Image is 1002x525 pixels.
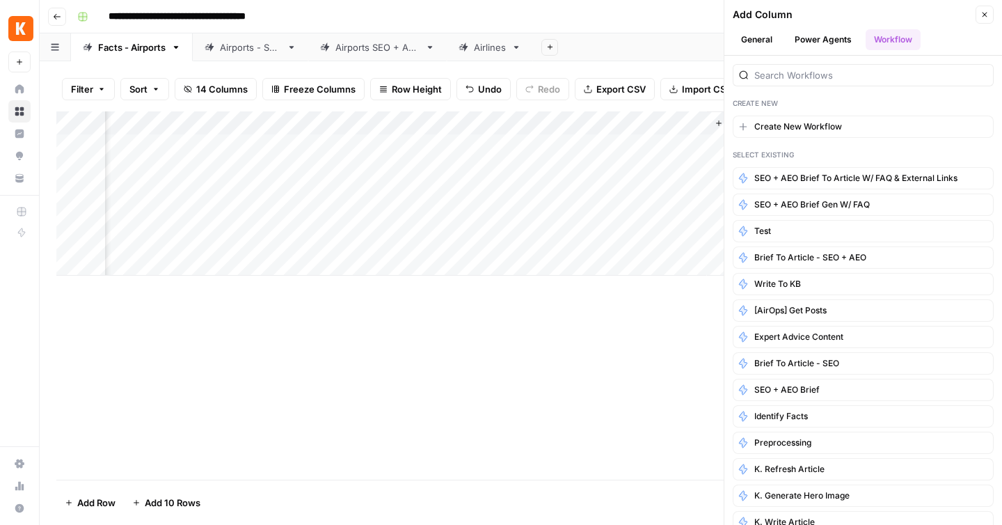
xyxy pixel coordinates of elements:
[733,379,994,401] button: SEO + AEO Brief
[660,78,741,100] button: Import CSV
[8,16,33,41] img: Kayak Logo
[786,29,860,50] button: Power Agents
[8,475,31,497] a: Usage
[262,78,365,100] button: Freeze Columns
[733,116,994,138] button: Create New Workflow
[682,82,732,96] span: Import CSV
[733,29,781,50] button: General
[733,97,994,109] div: Create New
[56,492,124,514] button: Add Row
[120,78,169,100] button: Sort
[8,123,31,145] a: Insights
[8,78,31,100] a: Home
[335,40,420,54] div: Airports SEO + AEO
[754,225,771,237] span: Test
[754,357,839,370] span: Brief to Article - SEO
[8,145,31,167] a: Opportunities
[71,33,193,61] a: Facts - Airports
[124,492,209,514] button: Add 10 Rows
[71,82,93,96] span: Filter
[8,497,31,519] button: Help + Support
[220,40,281,54] div: Airports - SEO
[754,463,825,476] span: K. Refresh Article
[754,198,870,211] span: SEO + AEO Brief Gen w/ FAQ
[284,82,356,96] span: Freeze Columns
[754,304,827,317] span: [AirOps] Get Posts
[733,485,994,507] button: K. Generate Hero Image
[392,82,442,96] span: Row Height
[478,82,502,96] span: Undo
[193,33,308,61] a: Airports - SEO
[754,331,843,343] span: Expert Advice Content
[754,68,987,82] input: Search Workflows
[733,458,994,480] button: K. Refresh Article
[8,11,31,46] button: Workspace: Kayak
[733,432,994,454] button: Preprocessing
[575,78,655,100] button: Export CSV
[866,29,921,50] button: Workflow
[516,78,569,100] button: Redo
[754,410,808,423] span: Identify Facts
[447,33,533,61] a: Airlines
[370,78,451,100] button: Row Height
[733,194,994,216] button: SEO + AEO Brief Gen w/ FAQ
[709,114,781,132] button: Add Column
[754,384,820,396] span: SEO + AEO Brief
[733,273,994,295] button: Write to KB
[308,33,447,61] a: Airports SEO + AEO
[98,40,166,54] div: Facts - Airports
[8,100,31,123] a: Browse
[145,496,200,510] span: Add 10 Rows
[456,78,511,100] button: Undo
[754,278,801,290] span: Write to KB
[8,453,31,475] a: Settings
[733,405,994,428] button: Identify Facts
[733,167,994,189] button: SEO + AEO Brief to Article w/ FAQ & External Links
[129,82,148,96] span: Sort
[733,299,994,322] button: [AirOps] Get Posts
[733,246,994,269] button: Brief to Article - SEO + AEO
[754,489,850,502] span: K. Generate Hero Image
[733,149,994,160] div: Select Existing
[8,167,31,189] a: Your Data
[733,352,994,375] button: Brief to Article - SEO
[77,496,116,510] span: Add Row
[754,120,842,133] span: Create New Workflow
[754,251,866,264] span: Brief to Article - SEO + AEO
[538,82,560,96] span: Redo
[596,82,646,96] span: Export CSV
[175,78,257,100] button: 14 Columns
[474,40,506,54] div: Airlines
[62,78,115,100] button: Filter
[754,172,957,185] span: SEO + AEO Brief to Article w/ FAQ & External Links
[733,326,994,348] button: Expert Advice Content
[196,82,248,96] span: 14 Columns
[754,437,811,449] span: Preprocessing
[733,220,994,242] button: Test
